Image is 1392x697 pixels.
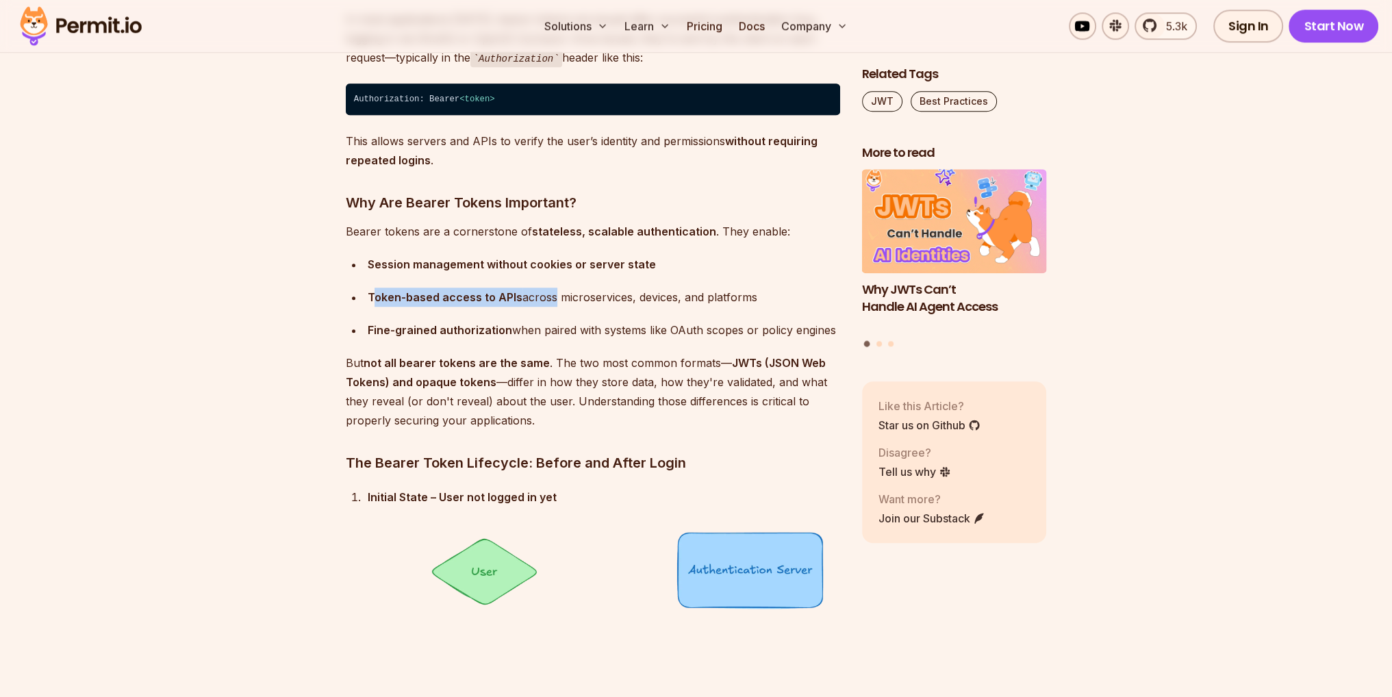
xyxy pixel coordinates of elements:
[368,288,840,307] div: across microservices, devices, and platforms
[878,491,985,507] p: Want more?
[364,356,550,370] strong: not all bearer tokens are the same
[876,341,882,346] button: Go to slide 2
[733,12,770,40] a: Docs
[878,510,985,527] a: Join our Substack
[619,12,676,40] button: Learn
[346,131,840,170] p: This allows servers and APIs to verify the user’s identity and permissions .
[1213,10,1284,42] a: Sign In
[1289,10,1378,42] a: Start Now
[368,323,512,337] strong: Fine-grained authorization
[862,66,1047,83] h2: Related Tags
[878,417,980,433] a: Star us on Github
[862,170,1047,274] img: Why JWTs Can’t Handle AI Agent Access
[368,257,656,271] strong: Session management without cookies or server state
[681,12,728,40] a: Pricing
[1135,12,1197,40] a: 5.3k
[346,452,840,474] h3: The Bearer Token Lifecycle: Before and After Login
[911,91,997,112] a: Best Practices
[888,341,894,346] button: Go to slide 3
[878,398,980,414] p: Like this Article?
[862,91,902,112] a: JWT
[368,490,557,504] strong: Initial State – User not logged in yet
[465,94,490,104] span: token
[776,12,853,40] button: Company
[862,170,1047,333] li: 1 of 3
[346,353,840,430] p: But . The two most common formats— —differ in how they store data, how they're validated, and wha...
[459,94,494,104] span: < >
[346,84,840,115] code: Authorization: Bearer
[368,290,522,304] strong: Token-based access to APIs
[346,192,840,214] h3: Why Are Bearer Tokens Important?
[470,51,562,67] code: Authorization
[539,12,613,40] button: Solutions
[346,222,840,241] p: Bearer tokens are a cornerstone of . They enable:
[368,320,840,340] div: when paired with systems like OAuth scopes or policy engines
[346,356,826,389] strong: JWTs (JSON Web Tokens) and opaque tokens
[532,225,716,238] strong: stateless, scalable authentication
[1158,18,1187,34] span: 5.3k
[346,134,818,167] strong: without requiring repeated logins
[862,170,1047,349] div: Posts
[14,3,148,49] img: Permit logo
[878,444,951,461] p: Disagree?
[864,341,870,347] button: Go to slide 1
[862,281,1047,316] h3: Why JWTs Can’t Handle AI Agent Access
[862,170,1047,333] a: Why JWTs Can’t Handle AI Agent AccessWhy JWTs Can’t Handle AI Agent Access
[862,144,1047,162] h2: More to read
[878,464,951,480] a: Tell us why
